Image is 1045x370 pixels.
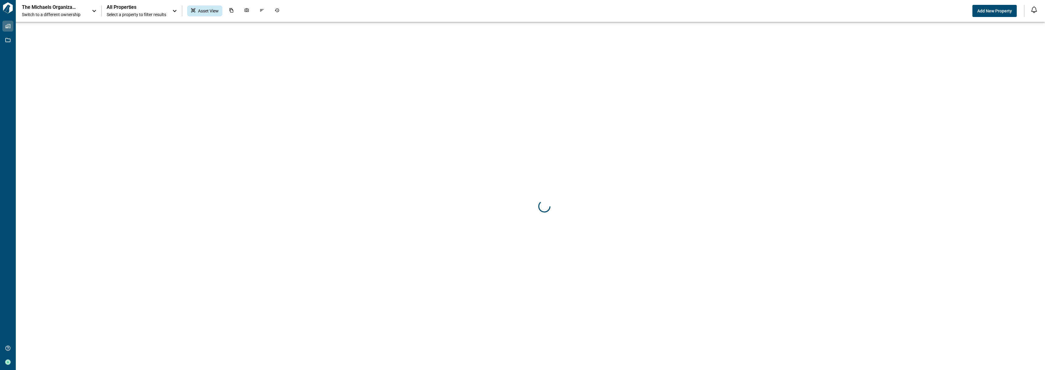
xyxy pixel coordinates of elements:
span: Select a property to filter results [107,12,166,18]
div: Job History [271,5,283,16]
span: Add New Property [977,8,1012,14]
span: Switch to a different ownership [22,12,86,18]
p: The Michaels Organization [22,4,77,10]
div: Issues & Info [256,5,268,16]
div: Photos [241,5,253,16]
div: Asset View [187,5,222,16]
span: Asset View [198,8,219,14]
span: All Properties [107,4,166,10]
div: Documents [225,5,238,16]
button: Open notification feed [1029,5,1039,15]
button: Add New Property [972,5,1017,17]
